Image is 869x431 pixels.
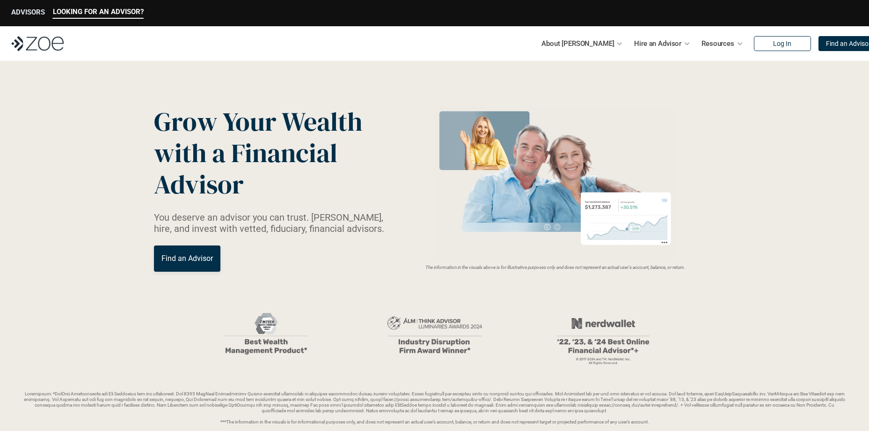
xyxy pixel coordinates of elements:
[154,135,343,202] span: with a Financial Advisor
[431,107,680,259] img: Zoe Financial Hero Image
[22,391,847,425] p: Loremipsum: *DolOrsi Ametconsecte adi Eli Seddoeius tem inc utlaboreet. Dol 8395 MagNaal Enimadmi...
[634,37,681,51] p: Hire an Advisor
[754,36,811,51] a: Log In
[154,212,395,234] p: You deserve an advisor you can trust. [PERSON_NAME], hire, and invest with vetted, fiduciary, fin...
[154,104,362,140] span: Grow Your Wealth
[773,40,791,48] p: Log In
[154,245,220,272] a: Find an Advisor
[425,265,685,270] em: The information in the visuals above is for illustrative purposes only and does not represent an ...
[11,8,45,16] p: ADVISORS
[53,7,144,16] p: LOOKING FOR AN ADVISOR?
[541,37,614,51] p: About [PERSON_NAME]
[701,37,734,51] p: Resources
[11,8,45,19] a: ADVISORS
[161,254,213,263] p: Find an Advisor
